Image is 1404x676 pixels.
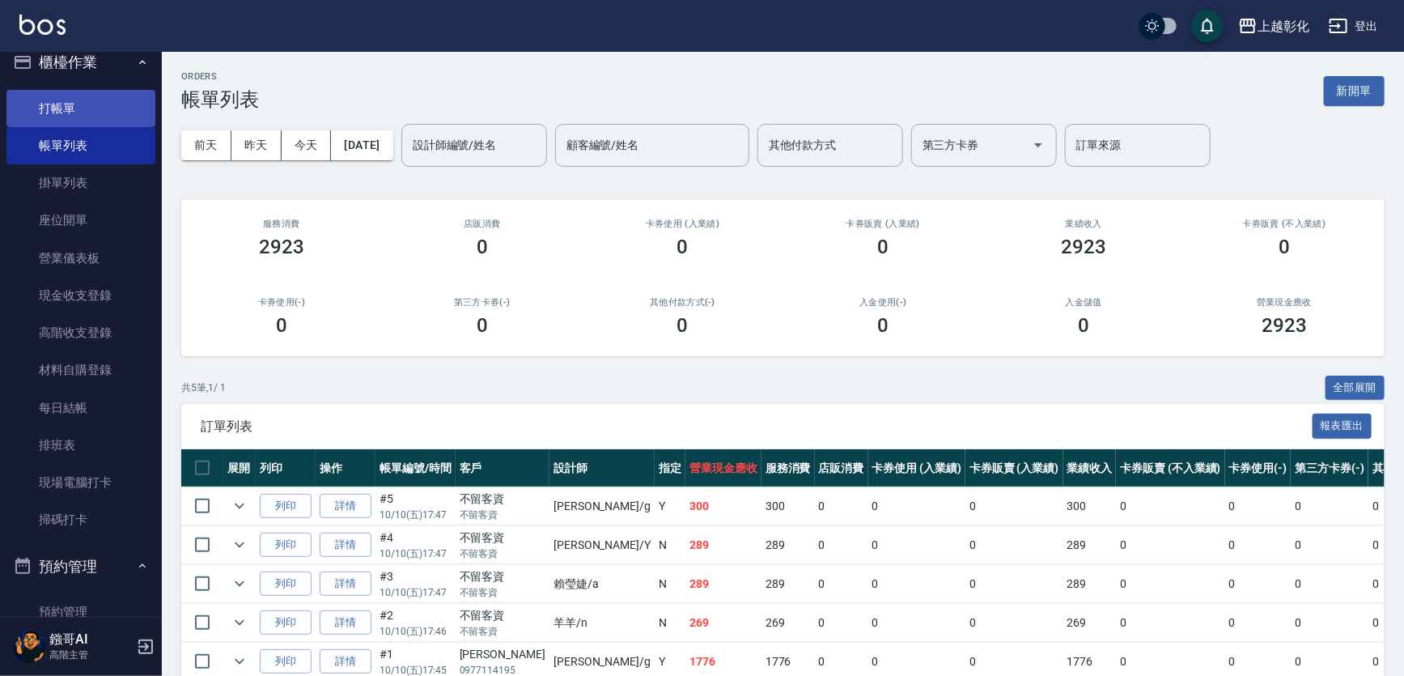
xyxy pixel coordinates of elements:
[685,565,761,603] td: 289
[460,585,545,600] p: 不留客資
[802,297,964,308] h2: 入金使用(-)
[375,604,456,642] td: #2
[877,236,889,258] h3: 0
[460,568,545,585] div: 不留客資
[685,526,761,564] td: 289
[1258,16,1309,36] div: 上越彰化
[181,130,231,160] button: 前天
[6,41,155,83] button: 櫃檯作業
[677,236,689,258] h3: 0
[460,624,545,639] p: 不留客資
[549,487,655,525] td: [PERSON_NAME] /g
[6,351,155,389] a: 材料自購登錄
[1225,526,1292,564] td: 0
[761,487,815,525] td: 300
[1291,526,1368,564] td: 0
[227,533,252,557] button: expand row
[1232,10,1316,43] button: 上越彰化
[181,381,226,395] p: 共 5 筆, 1 / 1
[602,297,764,308] h2: 其他付款方式(-)
[49,631,132,648] h5: 鏹哥AI
[375,449,456,487] th: 帳單編號/時間
[320,572,371,597] a: 詳情
[655,449,685,487] th: 指定
[6,240,155,277] a: 營業儀表板
[201,297,363,308] h2: 卡券使用(-)
[1291,604,1368,642] td: 0
[761,604,815,642] td: 269
[1063,604,1117,642] td: 269
[868,449,966,487] th: 卡券使用 (入業績)
[965,449,1063,487] th: 卡券販賣 (入業績)
[282,130,332,160] button: 今天
[761,526,815,564] td: 289
[201,419,1313,435] span: 訂單列表
[602,219,764,229] h2: 卡券使用 (入業績)
[549,526,655,564] td: [PERSON_NAME] /Y
[1225,487,1292,525] td: 0
[1225,449,1292,487] th: 卡券使用(-)
[260,533,312,558] button: 列印
[456,449,549,487] th: 客戶
[1326,376,1385,401] button: 全部展開
[868,604,966,642] td: 0
[1203,219,1365,229] h2: 卡券販賣 (不入業績)
[316,449,375,487] th: 操作
[380,508,452,522] p: 10/10 (五) 17:47
[201,219,363,229] h3: 服務消費
[460,646,545,663] div: [PERSON_NAME]
[1063,449,1117,487] th: 業績收入
[655,604,685,642] td: N
[685,449,761,487] th: 營業現金應收
[375,565,456,603] td: #3
[868,565,966,603] td: 0
[1063,487,1117,525] td: 300
[460,529,545,546] div: 不留客資
[227,494,252,518] button: expand row
[6,202,155,239] a: 座位開單
[549,604,655,642] td: 羊羊 /n
[13,631,45,663] img: Person
[868,526,966,564] td: 0
[380,624,452,639] p: 10/10 (五) 17:46
[477,236,488,258] h3: 0
[6,593,155,631] a: 預約管理
[6,389,155,427] a: 每日結帳
[380,585,452,600] p: 10/10 (五) 17:47
[1116,449,1224,487] th: 卡券販賣 (不入業績)
[460,491,545,508] div: 不留客資
[965,526,1063,564] td: 0
[460,546,545,561] p: 不留客資
[1313,414,1372,439] button: 報表匯出
[19,15,66,35] img: Logo
[6,501,155,538] a: 掃碼打卡
[6,164,155,202] a: 掛單列表
[877,314,889,337] h3: 0
[677,314,689,337] h3: 0
[260,610,312,636] button: 列印
[460,508,545,522] p: 不留客資
[260,572,312,597] button: 列印
[549,565,655,603] td: 賴瑩婕 /a
[6,314,155,351] a: 高階收支登錄
[1116,487,1224,525] td: 0
[231,130,282,160] button: 昨天
[1003,219,1164,229] h2: 業績收入
[375,487,456,525] td: #5
[1078,314,1089,337] h3: 0
[331,130,392,160] button: [DATE]
[1116,565,1224,603] td: 0
[1324,76,1385,106] button: 新開單
[375,526,456,564] td: #4
[1003,297,1164,308] h2: 入金儲值
[655,526,685,564] td: N
[181,71,259,82] h2: ORDERS
[49,648,132,662] p: 高階主管
[815,565,868,603] td: 0
[868,487,966,525] td: 0
[227,572,252,596] button: expand row
[685,487,761,525] td: 300
[1061,236,1106,258] h3: 2923
[655,565,685,603] td: N
[1116,526,1224,564] td: 0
